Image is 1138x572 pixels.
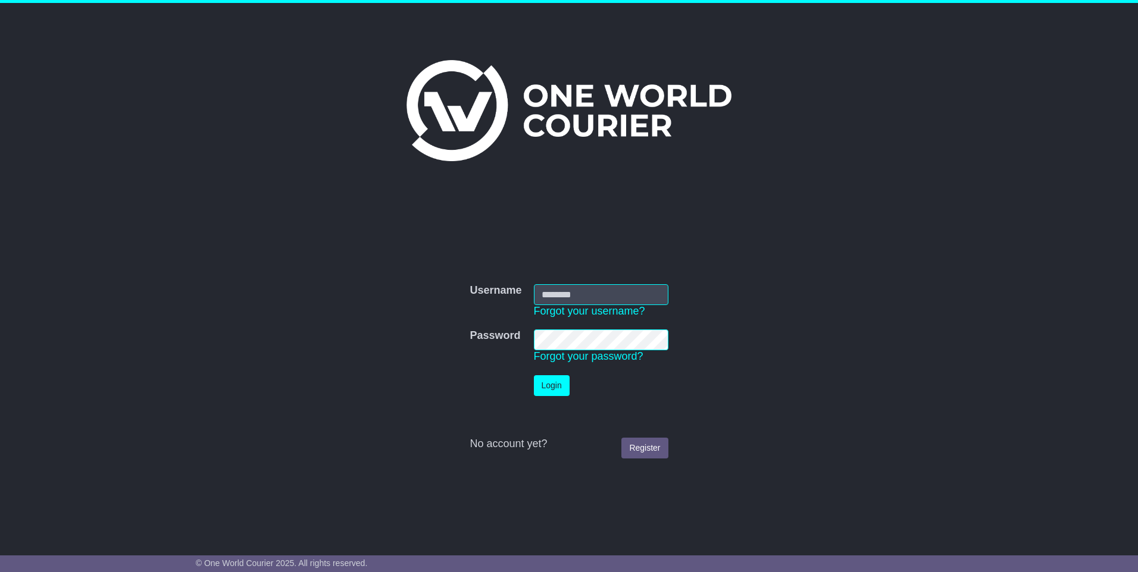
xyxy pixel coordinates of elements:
label: Password [470,329,520,342]
div: No account yet? [470,438,668,451]
img: One World [407,60,731,161]
span: © One World Courier 2025. All rights reserved. [196,558,368,568]
a: Forgot your username? [534,305,645,317]
button: Login [534,375,570,396]
a: Register [621,438,668,458]
label: Username [470,284,521,297]
a: Forgot your password? [534,350,643,362]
